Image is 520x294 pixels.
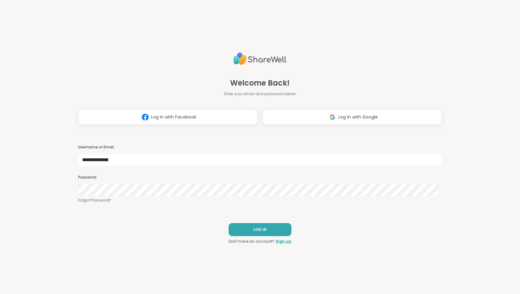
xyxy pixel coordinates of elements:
[78,198,442,203] a: Forgot Password?
[78,145,442,150] h3: Username or Email
[224,91,296,97] span: Enter your email and password below
[229,223,291,236] button: LOG IN
[139,111,151,123] img: ShareWell Logomark
[78,175,442,180] h3: Password
[262,109,442,125] button: Log in with Google
[151,114,196,120] span: Log in with Facebook
[276,239,291,244] a: Sign up
[78,109,258,125] button: Log in with Facebook
[229,239,274,244] span: Don't have an account?
[253,227,267,232] span: LOG IN
[327,111,338,123] img: ShareWell Logomark
[338,114,378,120] span: Log in with Google
[230,77,290,89] span: Welcome Back!
[234,50,286,68] img: ShareWell Logo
